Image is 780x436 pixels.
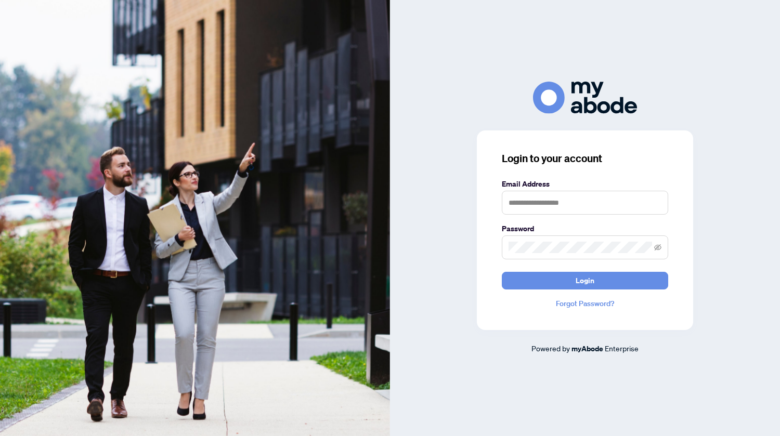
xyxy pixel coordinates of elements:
span: Powered by [531,343,570,353]
span: Login [576,272,594,289]
span: eye-invisible [654,244,661,251]
label: Password [502,223,668,234]
img: ma-logo [533,82,637,113]
a: myAbode [571,343,603,354]
h3: Login to your account [502,151,668,166]
label: Email Address [502,178,668,190]
button: Login [502,272,668,289]
span: Enterprise [605,343,639,353]
a: Forgot Password? [502,298,668,309]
